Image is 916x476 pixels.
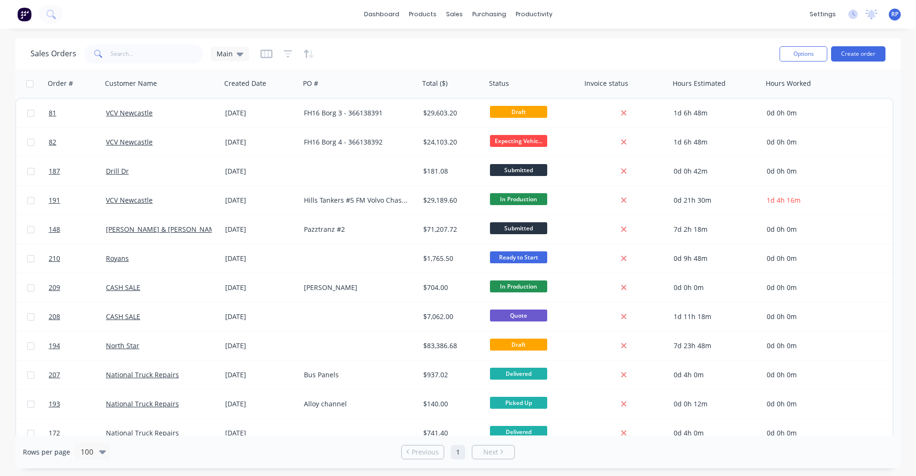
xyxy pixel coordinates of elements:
h1: Sales Orders [31,49,76,58]
div: [DATE] [225,254,296,263]
span: 207 [49,370,60,380]
span: 0d 0h 0m [767,428,797,437]
div: $140.00 [423,399,479,409]
div: $937.02 [423,370,479,380]
span: 0d 0h 0m [767,312,797,321]
div: productivity [511,7,557,21]
div: 0d 21h 30m [674,196,755,205]
span: Expecting Vehic... [490,135,547,147]
div: $1,765.50 [423,254,479,263]
a: 187 [49,157,106,186]
a: National Truck Repairs [106,399,179,408]
div: 1d 6h 48m [674,108,755,118]
a: Drill Dr [106,166,129,176]
input: Search... [111,44,204,63]
div: [DATE] [225,137,296,147]
span: 210 [49,254,60,263]
div: [DATE] [225,166,296,176]
div: [DATE] [225,283,296,292]
span: Submitted [490,222,547,234]
span: Previous [412,447,439,457]
a: 194 [49,331,106,360]
div: $181.08 [423,166,479,176]
span: Next [483,447,498,457]
div: $704.00 [423,283,479,292]
div: 0d 0h 42m [674,166,755,176]
div: [DATE] [225,225,296,234]
div: Alloy channel [304,399,410,409]
a: CASH SALE [106,283,140,292]
a: Previous page [402,447,444,457]
div: $29,603.20 [423,108,479,118]
div: Hills Tankers #5 FM Volvo Chassis - 221044 [304,196,410,205]
span: Ready to Start [490,251,547,263]
a: National Truck Repairs [106,370,179,379]
div: 1d 6h 48m [674,137,755,147]
span: 1d 4h 16m [767,196,801,205]
span: Quote [490,310,547,321]
div: 7d 2h 18m [674,225,755,234]
div: $24,103.20 [423,137,479,147]
a: Royans [106,254,129,263]
span: 209 [49,283,60,292]
span: 0d 0h 0m [767,108,797,117]
a: 82 [49,128,106,156]
span: 81 [49,108,56,118]
div: [PERSON_NAME] [304,283,410,292]
a: dashboard [359,7,404,21]
a: VCV Newcastle [106,108,153,117]
div: 1d 11h 18m [674,312,755,321]
span: 0d 0h 0m [767,341,797,350]
a: VCV Newcastle [106,137,153,146]
div: [DATE] [225,196,296,205]
a: 209 [49,273,106,302]
div: 7d 23h 48m [674,341,755,351]
div: $29,189.60 [423,196,479,205]
div: Hours Estimated [673,79,726,88]
img: Factory [17,7,31,21]
span: 0d 0h 0m [767,399,797,408]
button: Options [780,46,827,62]
span: 172 [49,428,60,438]
div: 0d 0h 0m [674,283,755,292]
div: sales [441,7,468,21]
span: In Production [490,193,547,205]
div: $71,207.72 [423,225,479,234]
span: Rows per page [23,447,70,457]
a: VCV Newcastle [106,196,153,205]
span: RP [891,10,898,19]
div: [DATE] [225,108,296,118]
div: settings [805,7,841,21]
div: FH16 Borg 4 - 366138392 [304,137,410,147]
div: [DATE] [225,341,296,351]
div: $7,062.00 [423,312,479,321]
a: 210 [49,244,106,273]
a: North Star [106,341,139,350]
a: [PERSON_NAME] & [PERSON_NAME] Newcastle [106,225,256,234]
a: 148 [49,215,106,244]
span: Picked Up [490,397,547,409]
div: [DATE] [225,428,296,438]
span: In Production [490,280,547,292]
span: Main [217,49,233,59]
ul: Pagination [397,445,519,459]
a: Page 1 is your current page [451,445,465,459]
div: $83,386.68 [423,341,479,351]
div: Status [489,79,509,88]
span: 0d 0h 0m [767,370,797,379]
div: Total ($) [422,79,448,88]
a: 81 [49,99,106,127]
span: 0d 0h 0m [767,225,797,234]
a: 207 [49,361,106,389]
div: $741.40 [423,428,479,438]
a: 208 [49,302,106,331]
iframe: Intercom live chat [884,444,906,466]
span: Draft [490,339,547,351]
div: [DATE] [225,370,296,380]
span: 187 [49,166,60,176]
div: 0d 9h 48m [674,254,755,263]
span: 82 [49,137,56,147]
div: [DATE] [225,312,296,321]
div: 0d 4h 0m [674,428,755,438]
div: FH16 Borg 3 - 366138391 [304,108,410,118]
